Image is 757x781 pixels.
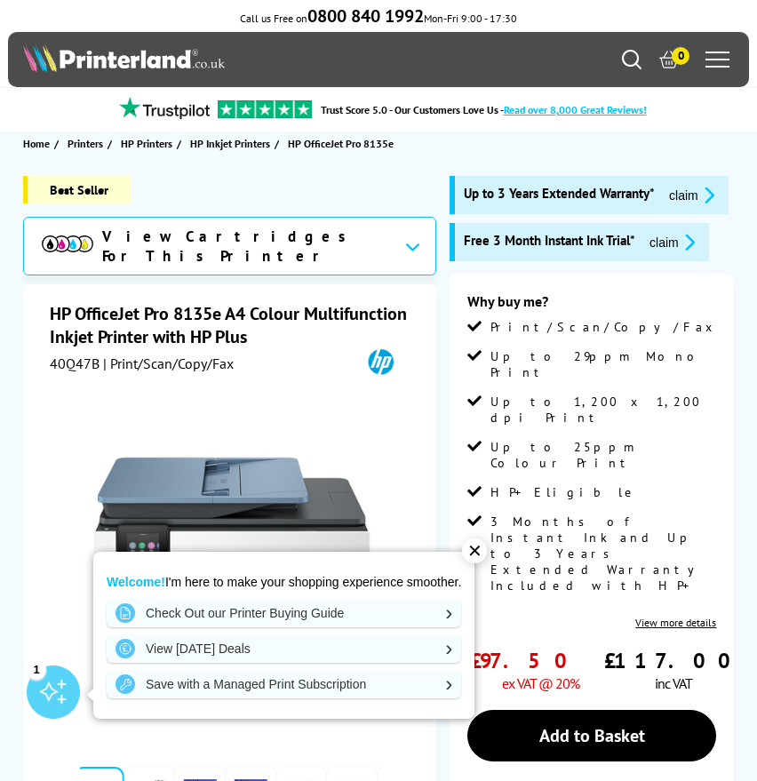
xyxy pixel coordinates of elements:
[68,134,108,153] a: Printers
[218,100,312,118] img: trustpilot rating
[107,574,461,590] p: I'm here to make your shopping experience smoother.
[107,670,461,698] a: Save with a Managed Print Subscription
[288,134,394,153] span: HP OfficeJet Pro 8135e
[288,134,398,153] a: HP OfficeJet Pro 8135e
[672,47,689,65] span: 0
[107,575,165,589] strong: Welcome!
[27,659,46,679] div: 1
[23,134,54,153] a: Home
[467,292,716,319] div: Why buy me?
[664,185,720,205] button: promo-description
[467,710,716,761] a: Add to Basket
[23,44,378,76] a: Printerland Logo
[655,674,692,692] span: inc VAT
[121,134,172,153] span: HP Printers
[190,134,275,153] a: HP Inkjet Printers
[502,674,579,692] span: ex VAT @ 20%
[107,599,461,627] a: Check Out our Printer Buying Guide
[50,302,415,348] h1: HP OfficeJet Pro 8135e A4 Colour Multifunction Inkjet Printer with HP Plus
[622,50,641,69] a: Search
[490,319,719,335] span: Print/Scan/Copy/Fax
[462,538,487,563] div: ✕
[103,355,234,372] span: | Print/Scan/Copy/Fax
[307,12,424,25] a: 0800 840 1992
[490,484,638,500] span: HP+ Eligible
[464,232,635,252] span: Free 3 Month Instant Ink Trial*
[659,50,679,69] a: 0
[68,134,103,153] span: Printers
[23,134,50,153] span: Home
[490,394,716,426] span: Up to 1,200 x 1,200 dpi Print
[490,514,716,594] span: 3 Months of Instant Ink and Up to 3 Years Extended Warranty Included with HP+
[464,185,655,205] span: Up to 3 Years Extended Warranty*
[111,97,218,119] img: trustpilot rating
[604,647,743,674] span: £117.00
[50,355,100,372] span: 40Q47B
[190,134,270,153] span: HP Inkjet Printers
[89,423,375,709] img: HP OfficeJet Pro 8135e
[307,4,424,28] b: 0800 840 1992
[107,634,461,663] a: View [DATE] Deals
[347,348,414,375] img: HP
[470,647,579,674] span: £97.50
[23,176,131,203] span: Best Seller
[635,616,716,629] a: View more details
[490,348,716,380] span: Up to 29ppm Mono Print
[644,232,700,252] button: promo-description
[121,134,177,153] a: HP Printers
[102,227,390,266] span: View Cartridges For This Printer
[490,439,716,471] span: Up to 25ppm Colour Print
[504,103,647,116] span: Read over 8,000 Great Reviews!
[42,235,94,251] img: cmyk-icon.svg
[321,103,647,116] a: Trust Score 5.0 - Our Customers Love Us -Read over 8,000 Great Reviews!
[23,44,225,72] img: Printerland Logo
